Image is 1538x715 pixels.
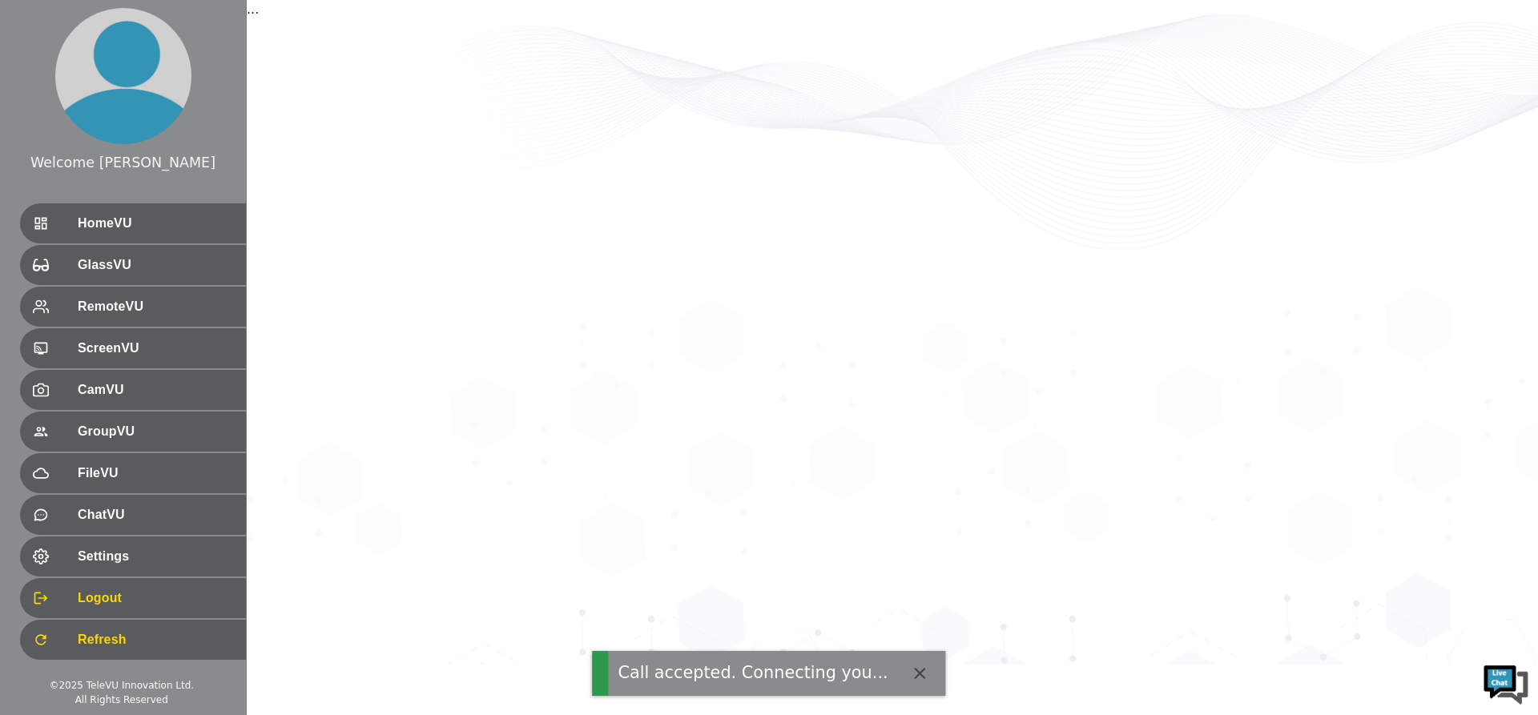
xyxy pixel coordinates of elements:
div: GlassVU [20,245,246,285]
div: CamVU [20,370,246,410]
div: RemoteVU [20,287,246,327]
img: profile.png [55,8,191,144]
span: Settings [78,547,233,566]
div: Welcome [PERSON_NAME] [30,152,215,173]
span: Refresh [78,630,233,649]
div: FileVU [20,453,246,493]
div: ScreenVU [20,328,246,368]
div: HomeVU [20,203,246,243]
div: Refresh [20,620,246,660]
div: ChatVU [20,495,246,535]
span: RemoteVU [78,297,233,316]
span: Logout [78,588,233,608]
span: HomeVU [78,214,233,233]
span: ChatVU [78,505,233,524]
span: GroupVU [78,422,233,441]
span: FileVU [78,464,233,483]
img: Chat Widget [1482,659,1530,707]
span: CamVU [78,380,233,400]
div: Settings [20,536,246,576]
span: ScreenVU [78,339,233,358]
div: Call accepted. Connecting you... [618,661,888,685]
span: GlassVU [78,255,233,275]
div: Logout [20,578,246,618]
div: GroupVU [20,412,246,452]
